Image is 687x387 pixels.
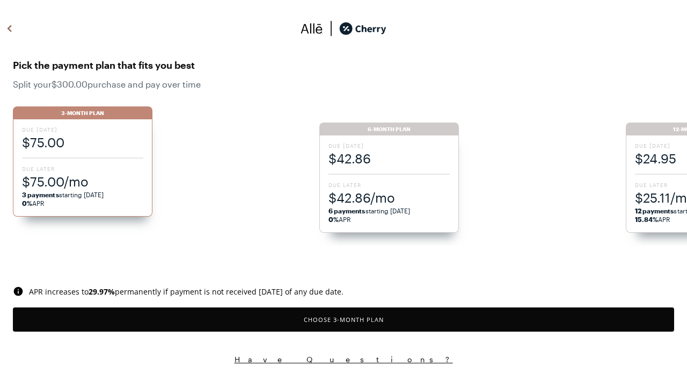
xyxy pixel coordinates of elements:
img: cherry_black_logo-DrOE_MJI.svg [339,20,386,37]
strong: 3 payments [22,191,59,198]
span: APR [328,216,351,223]
b: 29.97 % [89,286,115,297]
span: $42.86/mo [328,189,450,206]
strong: 12 payments [635,207,674,214]
span: Due Later [328,181,450,189]
span: starting [DATE] [22,191,104,198]
img: svg%3e [323,20,339,37]
span: starting [DATE] [328,207,411,214]
span: Due Later [22,165,143,173]
div: 6-Month Plan [319,123,459,135]
button: Choose 3-Month Plan [13,307,674,332]
strong: 15.84% [635,216,658,223]
strong: 0% [22,199,32,207]
span: APR [635,216,671,223]
strong: 6 payments [328,207,366,214]
img: svg%3e [13,286,24,297]
strong: 0% [328,216,339,223]
img: svg%3e [301,20,323,37]
img: svg%3e [3,20,16,37]
div: 3-Month Plan [13,106,152,119]
span: Split your $300.00 purchase and pay over time [13,79,674,89]
span: Due [DATE] [22,126,143,133]
span: $75.00 [22,133,143,151]
span: Due [DATE] [328,142,450,149]
span: Pick the payment plan that fits you best [13,56,674,74]
span: $75.00/mo [22,173,143,190]
span: APR increases to permanently if payment is not received [DATE] of any due date. [29,286,343,297]
span: $42.86 [328,149,450,167]
span: APR [22,199,45,207]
